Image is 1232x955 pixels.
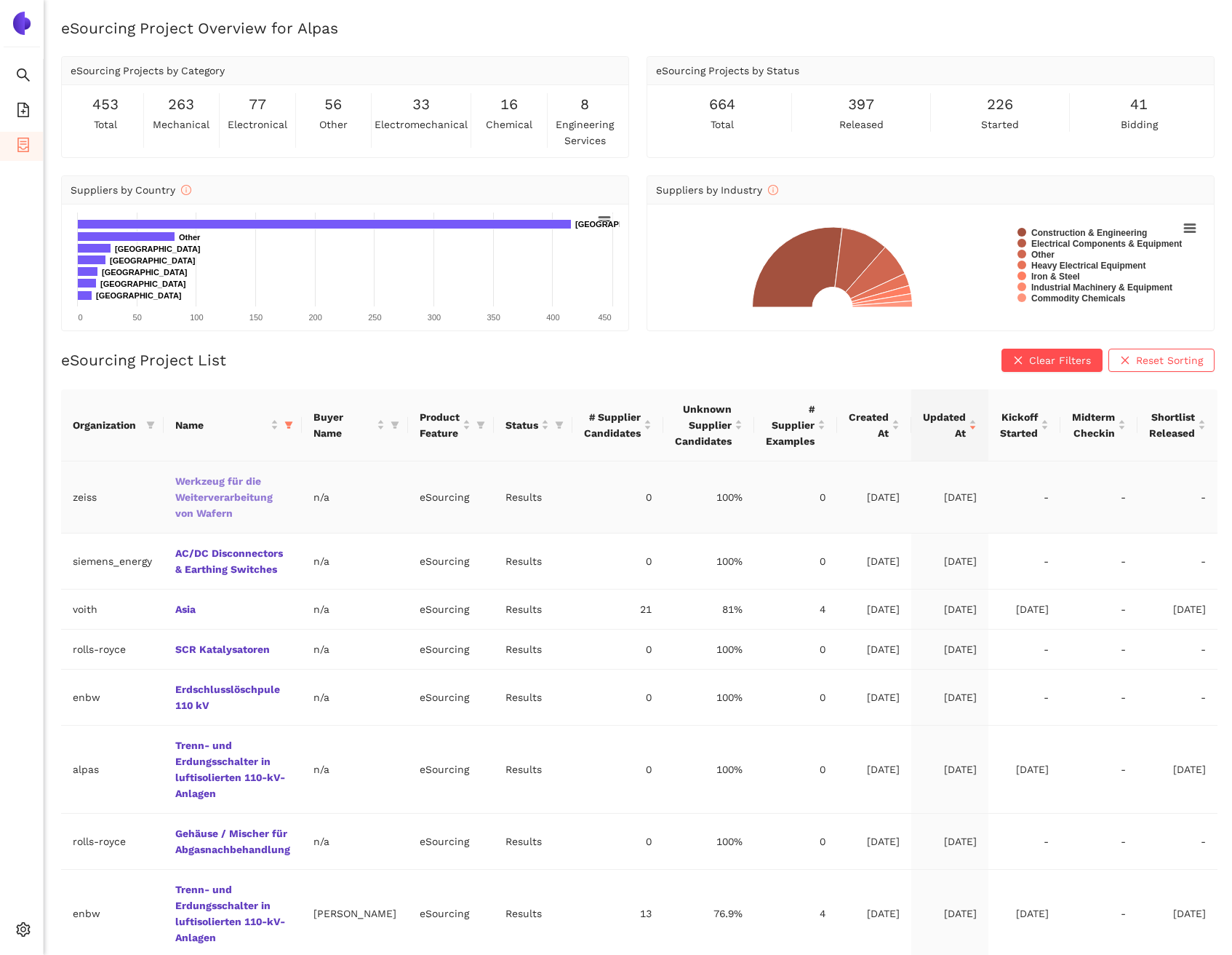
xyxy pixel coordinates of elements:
span: Suppliers by Country [71,184,191,196]
td: - [1137,534,1217,590]
text: 0 [78,313,82,322]
text: 350 [487,313,500,322]
th: this column's title is Status,this column is sortable [494,389,572,461]
text: 150 [249,313,263,322]
td: - [1060,814,1137,870]
td: [DATE] [837,461,911,534]
span: total [711,116,734,132]
span: 397 [848,93,874,116]
td: n/a [302,534,408,590]
td: alpas [61,726,164,814]
td: [DATE] [837,814,911,870]
span: chemical [486,116,532,132]
td: 0 [572,461,663,534]
th: this column's title is # Supplier Examples,this column is sortable [754,389,837,461]
td: eSourcing [408,726,494,814]
span: released [839,116,884,132]
span: total [94,116,117,132]
td: Results [494,726,572,814]
td: [DATE] [837,670,911,726]
td: eSourcing [408,534,494,590]
span: filter [146,421,155,429]
td: [DATE] [911,726,988,814]
span: 664 [709,93,735,116]
td: 100% [663,534,754,590]
text: Electrical Components & Equipment [1031,239,1182,249]
text: 200 [308,313,321,322]
span: eSourcing Projects by Category [71,65,225,76]
td: 100% [663,726,754,814]
td: enbw [61,670,164,726]
td: siemens_energy [61,534,164,590]
text: [GEOGRAPHIC_DATA] [102,268,188,277]
td: - [1137,670,1217,726]
span: search [16,63,31,92]
td: 0 [754,670,837,726]
img: Logo [10,12,33,35]
td: 0 [754,461,837,534]
td: rolls-royce [61,814,164,870]
span: filter [388,406,402,444]
span: 226 [987,93,1013,116]
td: [DATE] [911,670,988,726]
span: Buyer Name [313,409,374,441]
td: - [988,630,1060,670]
td: 0 [754,726,837,814]
text: Commodity Chemicals [1031,293,1126,304]
td: - [988,670,1060,726]
span: Kickoff Started [1000,409,1038,441]
span: filter [143,414,158,436]
h2: eSourcing Project Overview for Alpas [61,17,1215,39]
td: [DATE] [911,534,988,590]
td: 0 [754,630,837,670]
td: [DATE] [911,461,988,534]
span: eSourcing Projects by Status [656,65,799,76]
span: Reset Sorting [1136,352,1203,368]
span: 33 [412,93,430,116]
td: 0 [572,670,663,726]
span: bidding [1121,116,1158,132]
th: this column's title is Created At,this column is sortable [837,389,911,461]
th: this column's title is Name,this column is sortable [164,389,302,461]
td: 4 [754,590,837,630]
span: engineering services [551,116,620,148]
text: [GEOGRAPHIC_DATA] [575,220,661,229]
span: filter [552,414,567,436]
text: Iron & Steel [1031,272,1080,282]
span: Midterm Checkin [1072,409,1115,441]
text: 400 [546,313,559,322]
td: - [988,461,1060,534]
text: Other [179,233,201,242]
td: - [1137,461,1217,534]
span: 8 [580,93,589,116]
span: 41 [1130,93,1148,116]
td: [DATE] [837,726,911,814]
td: rolls-royce [61,630,164,670]
td: Results [494,590,572,630]
span: started [981,116,1019,132]
td: [DATE] [1137,726,1217,814]
td: - [1060,630,1137,670]
td: 100% [663,814,754,870]
span: close [1120,355,1130,367]
td: n/a [302,670,408,726]
td: Results [494,814,572,870]
th: this column's title is # Supplier Candidates,this column is sortable [572,389,663,461]
span: # Supplier Examples [766,401,815,449]
span: Clear Filters [1029,352,1091,368]
text: Heavy Electrical Equipment [1031,261,1145,271]
text: [GEOGRAPHIC_DATA] [115,245,201,253]
td: - [1137,814,1217,870]
td: 0 [754,814,837,870]
td: [DATE] [837,630,911,670]
button: closeReset Sorting [1108,349,1215,372]
td: eSourcing [408,590,494,630]
span: info-circle [181,185,191,195]
th: this column's title is Buyer Name,this column is sortable [302,389,408,461]
span: electronical [228,116,287,132]
td: - [1137,630,1217,670]
span: close [1013,355,1023,367]
td: 0 [572,630,663,670]
span: filter [476,421,485,429]
span: mechanical [153,116,209,132]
